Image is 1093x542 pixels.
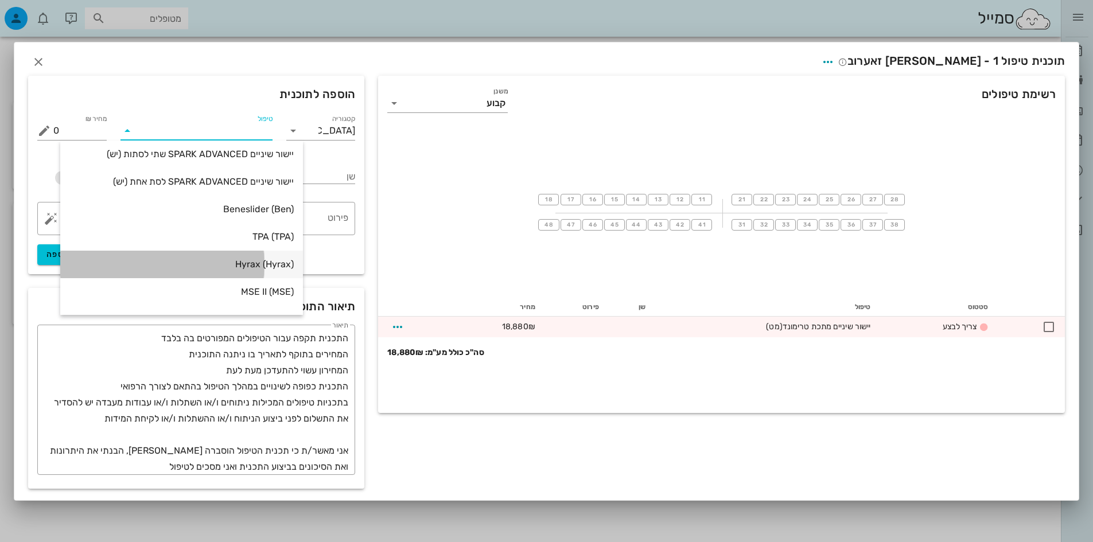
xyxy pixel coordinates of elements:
span: 43 [654,221,663,228]
span: 38 [890,221,899,228]
div: יישור שיניים SPARK ADVANCED לסת אחת (יש) [69,176,294,187]
button: 27 [862,194,883,205]
span: 36 [846,221,855,228]
button: 48 [538,219,559,231]
button: 42 [670,219,690,231]
span: 37 [868,221,877,228]
span: 14 [632,196,641,203]
span: 27 [868,196,877,203]
span: 22 [759,196,768,203]
div: קבוע [487,98,505,108]
span: 24 [803,196,812,203]
th: מחיר [450,298,544,317]
label: טיפול [258,115,273,123]
div: FACEMASK (mask) [69,314,294,325]
div: משנןקבוע [387,94,508,112]
button: 37 [862,219,883,231]
span: 13 [654,196,663,203]
button: 33 [775,219,796,231]
button: 35 [819,219,839,231]
div: Beneslider (Ben) [69,204,294,215]
th: פירוט [544,298,608,317]
div: יישור שיניים SPARK ADVANCED שתי לסתות (יש) [69,149,294,159]
button: 13 [648,194,668,205]
button: 36 [841,219,861,231]
span: 25 [824,196,834,203]
button: 41 [691,219,712,231]
span: 47 [566,221,575,228]
button: 46 [582,219,603,231]
button: 12 [670,194,690,205]
span: 42 [675,221,684,228]
span: 17 [566,196,575,203]
button: 34 [797,219,818,231]
span: 21 [737,196,746,203]
button: 45 [604,219,625,231]
label: תיאור [333,321,349,330]
span: 11 [697,196,706,203]
div: TPA (TPA) [69,231,294,242]
span: צריך לבצע [943,322,977,332]
span: 31 [737,221,746,228]
button: 26 [841,194,861,205]
span: 34 [803,221,812,228]
span: 18,880₪ [502,322,535,332]
button: 23 [775,194,796,205]
button: 15 [604,194,625,205]
strong: סה"כ כולל מע"מ: 18,880₪ [387,346,484,359]
button: 16 [582,194,603,205]
button: 22 [753,194,774,205]
button: 43 [648,219,668,231]
div: הוספה לתוכנית [28,76,364,112]
button: 18 [538,194,559,205]
span: הוספה [46,249,73,259]
button: 17 [561,194,581,205]
div: Hyrax (Hyrax) [69,259,294,270]
button: 32 [753,219,774,231]
label: משנן [494,87,508,96]
div: רשימת טיפולים [378,76,1065,126]
span: (מט) [766,322,782,332]
span: 48 [544,221,554,228]
button: 21 [732,194,752,205]
button: 28 [884,194,905,205]
span: 33 [781,221,790,228]
span: 12 [675,196,684,203]
span: 41 [697,221,706,228]
th: טיפול [655,298,880,317]
span: 44 [632,221,641,228]
label: מחיר ₪ [85,115,107,123]
button: 25 [819,194,839,205]
button: הוספה [37,244,83,265]
th: שן [608,298,655,317]
span: 35 [824,221,834,228]
button: מחיר ₪ appended action [37,124,51,138]
button: 47 [561,219,581,231]
span: 18 [544,196,553,203]
span: 23 [781,196,790,203]
button: 11 [691,194,712,205]
span: 15 [610,196,619,203]
button: 14 [626,194,647,205]
span: 32 [759,221,768,228]
div: MSE II (MSE) [69,286,294,297]
span: 28 [890,196,899,203]
span: 26 [846,196,855,203]
span: תוכנית טיפול 1 - [PERSON_NAME] זאערוב [838,54,1065,68]
button: 31 [732,219,752,231]
button: 24 [797,194,818,205]
span: 16 [588,196,597,203]
button: 38 [884,219,905,231]
span: 46 [588,221,597,228]
div: תיאור התוכנית [28,288,364,325]
button: 44 [626,219,647,231]
div: יישור שיניים מתכת טרימונד [664,321,870,333]
span: 45 [610,221,619,228]
label: קטגוריה [332,115,356,123]
th: סטטוס [880,298,997,317]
